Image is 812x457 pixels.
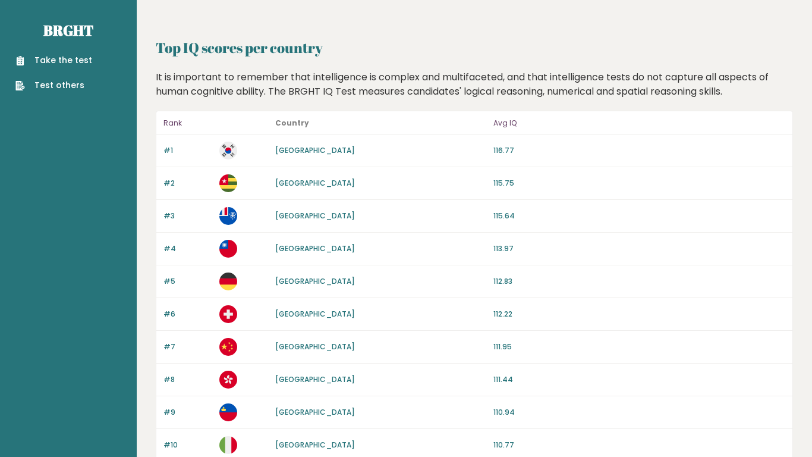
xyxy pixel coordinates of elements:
a: [GEOGRAPHIC_DATA] [275,243,355,253]
a: [GEOGRAPHIC_DATA] [275,309,355,319]
a: [GEOGRAPHIC_DATA] [275,276,355,286]
p: 111.44 [493,374,785,385]
p: #3 [163,211,212,221]
a: Test others [15,79,92,92]
a: [GEOGRAPHIC_DATA] [275,342,355,352]
a: Take the test [15,54,92,67]
p: #2 [163,178,212,189]
p: Rank [163,116,212,130]
img: tf.svg [219,207,237,225]
img: ch.svg [219,305,237,323]
a: Brght [43,21,93,40]
p: #7 [163,342,212,352]
p: 116.77 [493,145,785,156]
img: tw.svg [219,240,237,258]
p: #5 [163,276,212,287]
p: 110.94 [493,407,785,418]
div: It is important to remember that intelligence is complex and multifaceted, and that intelligence ... [152,70,798,99]
img: tg.svg [219,174,237,192]
p: #8 [163,374,212,385]
h2: Top IQ scores per country [156,37,793,58]
p: Avg IQ [493,116,785,130]
img: li.svg [219,403,237,421]
p: 112.22 [493,309,785,320]
p: 115.64 [493,211,785,221]
img: de.svg [219,273,237,290]
a: [GEOGRAPHIC_DATA] [275,374,355,384]
a: [GEOGRAPHIC_DATA] [275,407,355,417]
p: 112.83 [493,276,785,287]
p: #10 [163,440,212,450]
b: Country [275,118,309,128]
p: 115.75 [493,178,785,189]
p: 113.97 [493,243,785,254]
p: #6 [163,309,212,320]
a: [GEOGRAPHIC_DATA] [275,211,355,221]
a: [GEOGRAPHIC_DATA] [275,145,355,155]
img: kr.svg [219,142,237,159]
img: it.svg [219,436,237,454]
p: 111.95 [493,342,785,352]
p: #4 [163,243,212,254]
a: [GEOGRAPHIC_DATA] [275,178,355,188]
p: #1 [163,145,212,156]
a: [GEOGRAPHIC_DATA] [275,440,355,450]
img: cn.svg [219,338,237,356]
img: hk.svg [219,371,237,389]
p: 110.77 [493,440,785,450]
p: #9 [163,407,212,418]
